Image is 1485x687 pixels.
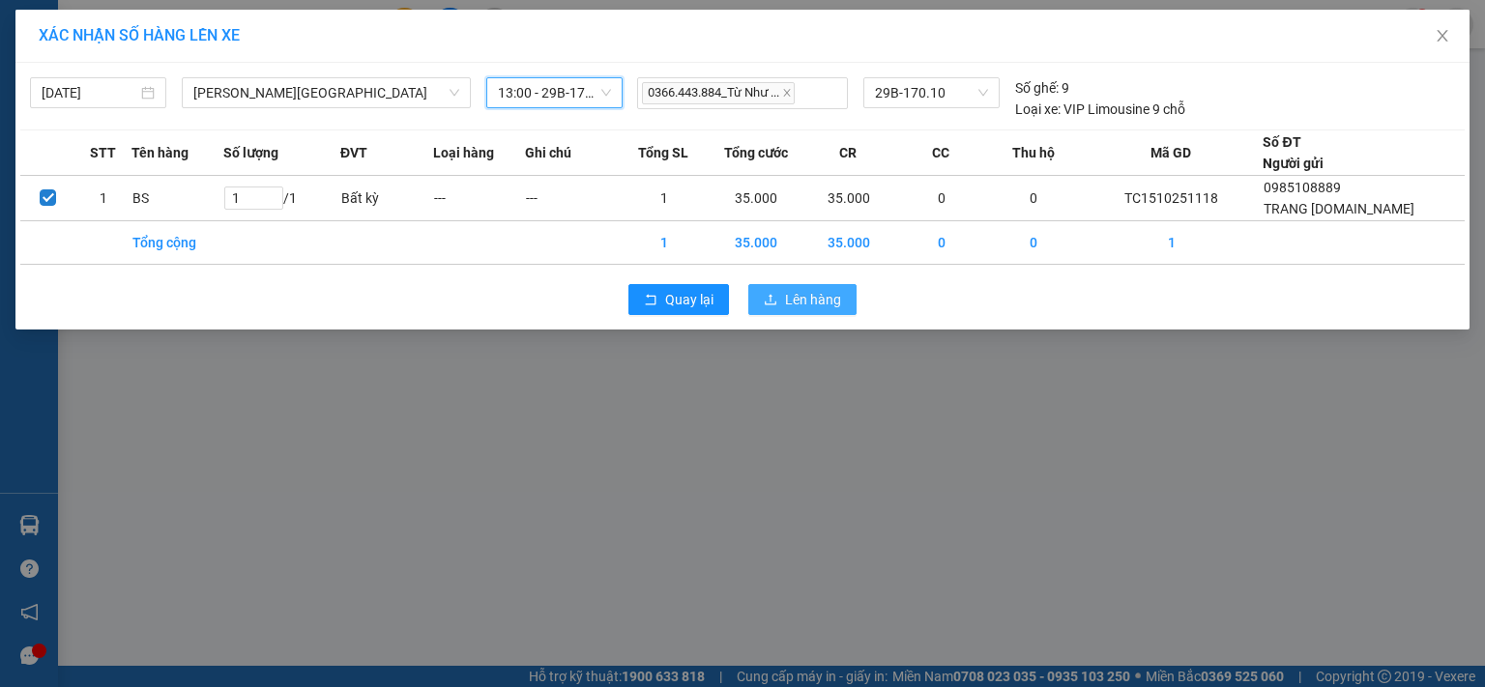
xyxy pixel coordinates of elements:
[498,78,611,107] span: 13:00 - 29B-170.10
[839,142,857,163] span: CR
[24,131,287,196] b: GỬI : VP [GEOGRAPHIC_DATA]
[1150,142,1191,163] span: Mã GD
[932,142,949,163] span: CC
[764,293,777,308] span: upload
[525,142,571,163] span: Ghi chú
[1435,28,1450,43] span: close
[802,176,895,221] td: 35.000
[131,221,224,265] td: Tổng cộng
[987,176,1080,221] td: 0
[1015,77,1059,99] span: Số ghế:
[223,176,340,221] td: / 1
[131,176,224,221] td: BS
[802,221,895,265] td: 35.000
[724,142,788,163] span: Tổng cước
[90,142,116,163] span: STT
[1015,99,1061,120] span: Loại xe:
[223,142,278,163] span: Số lượng
[618,176,711,221] td: 1
[433,142,494,163] span: Loại hàng
[638,142,688,163] span: Tổng SL
[193,78,459,107] span: Tuyên Quang - Thái Nguyên
[131,142,189,163] span: Tên hàng
[895,221,988,265] td: 0
[618,221,711,265] td: 1
[665,289,713,310] span: Quay lại
[525,176,618,221] td: ---
[1012,142,1055,163] span: Thu hộ
[1080,221,1263,265] td: 1
[748,284,857,315] button: uploadLên hàng
[782,88,792,98] span: close
[1080,176,1263,221] td: TC1510251118
[1264,180,1341,195] span: 0985108889
[710,221,802,265] td: 35.000
[987,221,1080,265] td: 0
[1263,131,1324,174] div: Số ĐT Người gửi
[1015,99,1185,120] div: VIP Limousine 9 chỗ
[1264,201,1414,216] span: TRANG [DOMAIN_NAME]
[642,82,795,104] span: 0366.443.884_Từ Như ...
[628,284,729,315] button: rollbackQuay lại
[1415,10,1470,64] button: Close
[449,87,460,99] span: down
[340,142,367,163] span: ĐVT
[785,289,841,310] span: Lên hàng
[340,176,433,221] td: Bất kỳ
[24,24,169,121] img: logo.jpg
[39,26,240,44] span: XÁC NHẬN SỐ HÀNG LÊN XE
[710,176,802,221] td: 35.000
[644,293,657,308] span: rollback
[1015,77,1069,99] div: 9
[181,47,808,72] li: 271 - [PERSON_NAME] - [GEOGRAPHIC_DATA] - [GEOGRAPHIC_DATA]
[75,176,131,221] td: 1
[895,176,988,221] td: 0
[875,78,987,107] span: 29B-170.10
[433,176,526,221] td: ---
[42,82,137,103] input: 15/10/2025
